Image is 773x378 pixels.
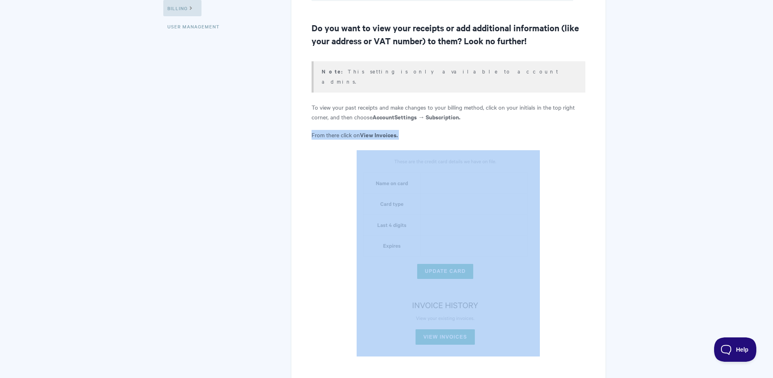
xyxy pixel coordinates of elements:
[372,112,394,121] strong: Account
[167,18,225,35] a: User Management
[312,102,585,122] p: To view your past receipts and make changes to your billing method, click on your initials in the...
[714,337,757,362] iframe: Toggle Customer Support
[312,21,585,47] h2: Do you want to view your receipts or add additional information (like your address or VAT number)...
[322,66,575,86] p: This setting is only available to account admins.
[360,130,398,139] strong: View Invoices.
[312,130,585,140] p: From there click on
[394,112,460,121] b: Settings → Subscription.
[322,67,348,75] strong: Note:
[357,150,540,356] img: file-DOnmGCCbn7.png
